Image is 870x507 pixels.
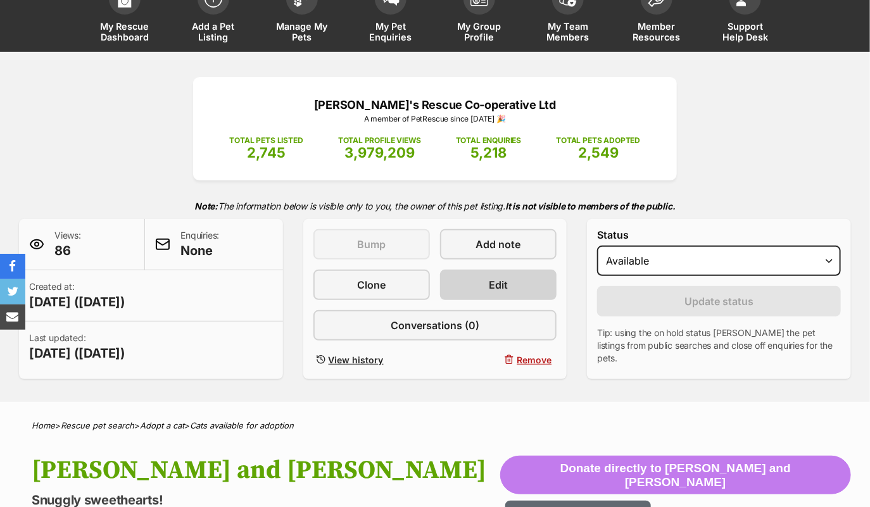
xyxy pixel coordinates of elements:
[190,420,294,430] a: Cats available for adoption
[329,353,384,366] span: View history
[362,21,419,42] span: My Pet Enquiries
[54,242,81,260] span: 86
[212,113,658,125] p: A member of PetRescue since [DATE] 🎉
[338,135,421,146] p: TOTAL PROFILE VIEWS
[313,229,430,260] button: Bump
[180,242,219,260] span: None
[29,293,125,311] span: [DATE] ([DATE])
[717,21,774,42] span: Support Help Desk
[470,144,507,161] span: 5,218
[357,277,386,292] span: Clone
[440,229,557,260] a: Add note
[597,229,841,241] label: Status
[451,21,508,42] span: My Group Profile
[440,270,557,300] a: Edit
[61,420,134,430] a: Rescue pet search
[505,201,676,211] strong: It is not visible to members of the public.
[54,229,81,260] p: Views:
[597,286,841,316] button: Update status
[32,420,55,430] a: Home
[230,135,303,146] p: TOTAL PETS LISTED
[313,270,430,300] a: Clone
[194,201,218,211] strong: Note:
[247,144,286,161] span: 2,745
[29,344,125,362] span: [DATE] ([DATE])
[180,229,219,260] p: Enquiries:
[489,277,508,292] span: Edit
[578,144,619,161] span: 2,549
[140,420,184,430] a: Adopt a cat
[29,332,125,362] p: Last updated:
[440,351,557,369] button: Remove
[597,327,841,365] p: Tip: using the on hold status [PERSON_NAME] the pet listings from public searches and close off e...
[556,135,640,146] p: TOTAL PETS ADOPTED
[539,21,596,42] span: My Team Members
[344,144,415,161] span: 3,979,209
[500,456,851,495] button: Donate directly to [PERSON_NAME] and [PERSON_NAME]
[185,21,242,42] span: Add a Pet Listing
[476,237,521,252] span: Add note
[274,21,331,42] span: Manage My Pets
[391,318,479,333] span: Conversations (0)
[313,351,430,369] a: View history
[357,237,386,252] span: Bump
[96,21,153,42] span: My Rescue Dashboard
[29,280,125,311] p: Created at:
[456,135,521,146] p: TOTAL ENQUIRIES
[684,294,753,309] span: Update status
[212,96,658,113] p: [PERSON_NAME]'s Rescue Co-operative Ltd
[628,21,685,42] span: Member Resources
[32,456,500,485] h1: [PERSON_NAME] and [PERSON_NAME]
[517,353,552,366] span: Remove
[19,193,851,219] p: The information below is visible only to you, the owner of this pet listing.
[313,310,557,341] a: Conversations (0)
